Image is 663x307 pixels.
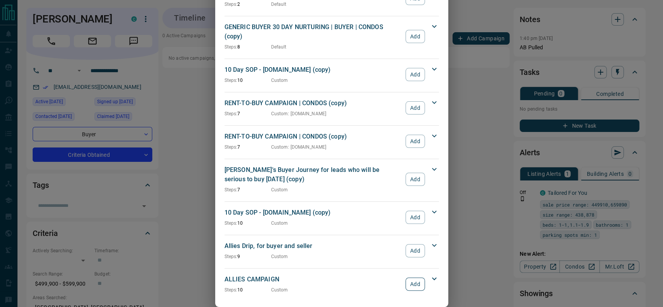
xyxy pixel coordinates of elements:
[224,132,402,141] p: RENT-TO-BUY CAMPAIGN | CONDOS (copy)
[224,21,439,52] div: GENERIC BUYER 30 DAY NURTURING | BUYER | CONDOS (copy)Steps:8DefaultAdd
[405,101,425,114] button: Add
[224,165,402,184] p: [PERSON_NAME]'s Buyer Journey for leads who will be serious to buy [DATE] (copy)
[224,287,238,293] span: Steps:
[224,130,439,152] div: RENT-TO-BUY CAMPAIGN | CONDOS (copy)Steps:7Custom: [DOMAIN_NAME]Add
[405,244,425,257] button: Add
[224,64,439,85] div: 10 Day SOP - [DOMAIN_NAME] (copy)Steps:10CustomAdd
[224,44,238,50] span: Steps:
[224,23,402,41] p: GENERIC BUYER 30 DAY NURTURING | BUYER | CONDOS (copy)
[271,110,326,117] p: Custom : [DOMAIN_NAME]
[224,144,238,150] span: Steps:
[271,1,287,8] p: Default
[224,254,238,259] span: Steps:
[405,173,425,186] button: Add
[224,220,271,227] p: 10
[224,241,402,251] p: Allies Drip, for buyer and seller
[224,77,271,84] p: 10
[224,110,271,117] p: 7
[271,77,288,84] p: Custom
[224,65,402,75] p: 10 Day SOP - [DOMAIN_NAME] (copy)
[224,43,271,50] p: 8
[224,99,402,108] p: RENT-TO-BUY CAMPAIGN | CONDOS (copy)
[224,206,439,228] div: 10 Day SOP - [DOMAIN_NAME] (copy)Steps:10CustomAdd
[224,144,271,151] p: 7
[271,144,326,151] p: Custom : [DOMAIN_NAME]
[224,2,238,7] span: Steps:
[271,286,288,293] p: Custom
[271,186,288,193] p: Custom
[224,220,238,226] span: Steps:
[224,111,238,116] span: Steps:
[405,278,425,291] button: Add
[224,164,439,195] div: [PERSON_NAME]'s Buyer Journey for leads who will be serious to buy [DATE] (copy)Steps:7CustomAdd
[405,30,425,43] button: Add
[405,211,425,224] button: Add
[224,208,402,217] p: 10 Day SOP - [DOMAIN_NAME] (copy)
[271,220,288,227] p: Custom
[271,43,287,50] p: Default
[405,135,425,148] button: Add
[224,253,271,260] p: 9
[224,187,238,193] span: Steps:
[224,78,238,83] span: Steps:
[224,240,439,262] div: Allies Drip, for buyer and sellerSteps:9CustomAdd
[224,1,271,8] p: 2
[224,273,439,295] div: ALLIES CAMPAIGNSteps:10CustomAdd
[224,275,402,284] p: ALLIES CAMPAIGN
[405,68,425,81] button: Add
[224,286,271,293] p: 10
[271,253,288,260] p: Custom
[224,186,271,193] p: 7
[224,97,439,119] div: RENT-TO-BUY CAMPAIGN | CONDOS (copy)Steps:7Custom: [DOMAIN_NAME]Add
